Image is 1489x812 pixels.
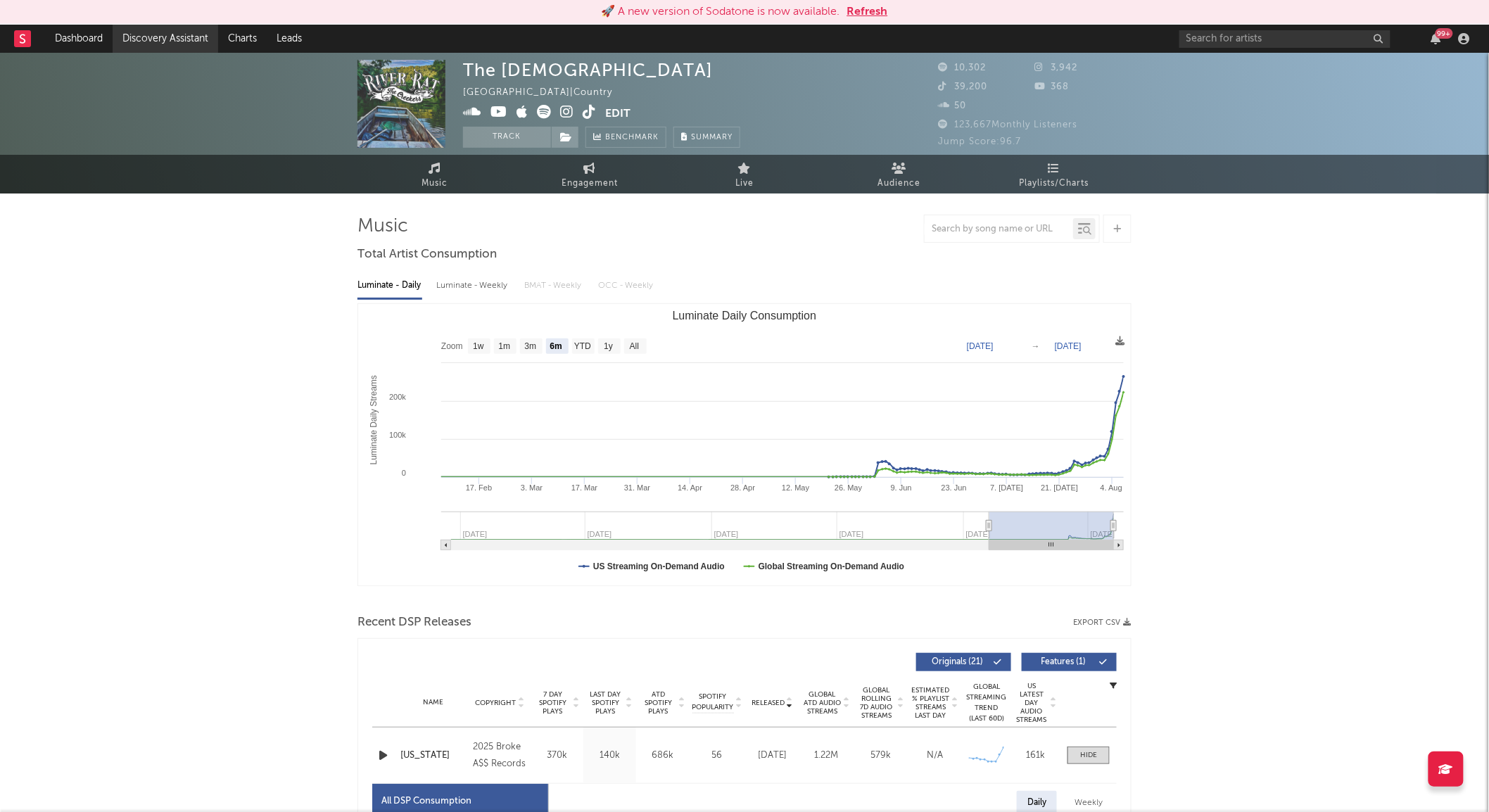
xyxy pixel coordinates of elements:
[400,749,466,763] a: [US_STATE]
[463,127,551,148] button: Track
[550,342,562,352] text: 6m
[735,175,754,192] span: Live
[942,483,967,492] text: 23. Jun
[605,129,659,146] span: Benchmark
[499,342,511,352] text: 1m
[402,469,406,477] text: 0
[473,342,484,352] text: 1w
[218,25,267,53] a: Charts
[358,304,1131,585] svg: Luminate Daily Consumption
[571,483,598,492] text: 17. Mar
[1035,82,1070,91] span: 368
[938,63,986,72] span: 10,302
[593,562,725,571] text: US Streaming On-Demand Audio
[911,686,950,720] span: Estimated % Playlist Streams Last Day
[369,375,379,464] text: Luminate Daily Streams
[938,101,966,110] span: 50
[267,25,312,53] a: Leads
[562,175,618,192] span: Engagement
[1041,483,1078,492] text: 21. [DATE]
[857,686,896,720] span: Global Rolling 7D Audio Streams
[466,483,492,492] text: 17. Feb
[1015,682,1048,724] span: US Latest Day Audio Streams
[640,690,677,716] span: ATD Spotify Plays
[965,682,1008,724] div: Global Streaming Trend (Last 60D)
[521,483,543,492] text: 3. Mar
[1091,530,1115,538] text: [DATE]
[475,699,516,707] span: Copyright
[857,749,904,763] div: 579k
[389,393,406,401] text: 200k
[822,155,977,194] a: Audience
[113,25,218,53] a: Discovery Assistant
[463,84,628,101] div: [GEOGRAPHIC_DATA] | Country
[692,692,734,713] span: Spotify Popularity
[878,175,921,192] span: Audience
[1436,28,1453,39] div: 99 +
[916,653,1011,671] button: Originals(21)
[1020,175,1089,192] span: Playlists/Charts
[925,658,990,666] span: Originals ( 21 )
[605,105,631,122] button: Edit
[1179,30,1390,48] input: Search for artists
[925,224,1073,235] input: Search by song name or URL
[1031,658,1096,666] span: Features ( 1 )
[938,82,987,91] span: 39,200
[45,25,113,53] a: Dashboard
[678,483,702,492] text: 14. Apr
[585,127,666,148] a: Benchmark
[1431,33,1441,44] button: 99+
[673,127,740,148] button: Summary
[1035,63,1078,72] span: 3,942
[1022,653,1117,671] button: Features(1)
[1055,341,1082,351] text: [DATE]
[534,749,580,763] div: 370k
[587,690,624,716] span: Last Day Spotify Plays
[749,749,796,763] div: [DATE]
[1101,483,1122,492] text: 4. Aug
[602,4,840,20] div: 🚀 A new version of Sodatone is now available.
[990,483,1023,492] text: 7. [DATE]
[587,749,633,763] div: 140k
[1032,341,1040,351] text: →
[473,739,527,773] div: 2025 Broke A$$ Records
[835,483,863,492] text: 26. May
[692,749,742,763] div: 56
[357,246,497,263] span: Total Artist Consumption
[525,342,537,352] text: 3m
[357,274,422,298] div: Luminate - Daily
[911,749,958,763] div: N/A
[1073,618,1132,627] button: Export CSV
[667,155,822,194] a: Live
[691,134,733,141] span: Summary
[803,690,842,716] span: Global ATD Audio Streams
[967,341,994,351] text: [DATE]
[730,483,755,492] text: 28. Apr
[624,483,651,492] text: 31. Mar
[357,155,512,194] a: Music
[400,697,466,708] div: Name
[574,342,591,352] text: YTD
[752,699,785,707] span: Released
[673,310,817,322] text: Luminate Daily Consumption
[357,614,471,631] span: Recent DSP Releases
[640,749,685,763] div: 686k
[938,120,1077,129] span: 123,667 Monthly Listeners
[604,342,613,352] text: 1y
[436,274,510,298] div: Luminate - Weekly
[463,60,713,80] div: The [DEMOGRAPHIC_DATA]
[381,793,471,810] div: All DSP Consumption
[977,155,1132,194] a: Playlists/Charts
[1015,749,1057,763] div: 161k
[422,175,448,192] span: Music
[803,749,850,763] div: 1.22M
[534,690,571,716] span: 7 Day Spotify Plays
[938,137,1021,146] span: Jump Score: 96.7
[891,483,912,492] text: 9. Jun
[512,155,667,194] a: Engagement
[389,431,406,439] text: 100k
[441,342,463,352] text: Zoom
[847,4,888,20] button: Refresh
[782,483,810,492] text: 12. May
